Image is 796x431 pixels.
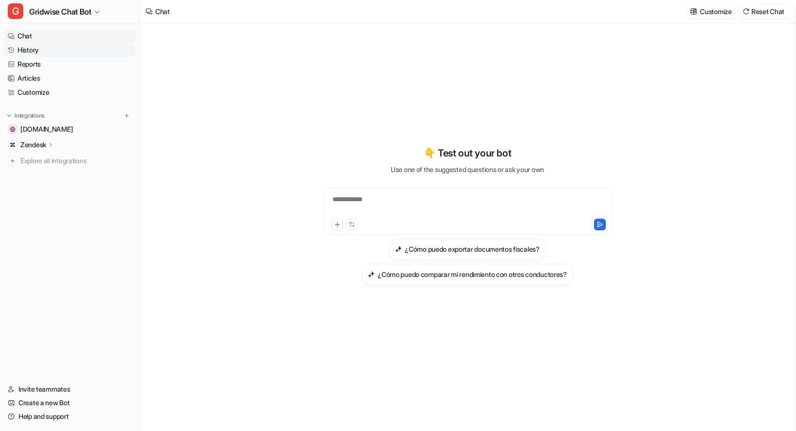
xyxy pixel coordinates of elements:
[4,29,135,43] a: Chat
[10,126,16,132] img: gridwise.io
[389,239,546,260] button: ¿Cómo puedo exportar documentos fiscales?¿Cómo puedo exportar documentos fiscales?
[4,86,135,99] a: Customize
[4,43,135,57] a: History
[740,4,788,18] button: Reset Chat
[20,140,46,150] p: Zendesk
[123,112,130,119] img: menu_add.svg
[391,164,544,174] p: Use one of the suggested questions or ask your own
[29,5,91,18] span: Gridwise Chat Bot
[362,264,573,285] button: ¿Cómo puedo comparar mi rendimiento con otros conductores?¿Cómo puedo comparar mi rendimiento con...
[690,8,697,15] img: customize
[368,271,375,278] img: ¿Cómo puedo comparar mi rendimiento con otros conductores?
[155,6,170,17] div: Chat
[4,122,135,136] a: gridwise.io[DOMAIN_NAME]
[8,156,17,166] img: explore all integrations
[8,3,23,19] span: G
[20,124,73,134] span: [DOMAIN_NAME]
[10,142,16,148] img: Zendesk
[700,6,731,17] p: Customize
[15,112,45,120] p: Integrations
[4,154,135,168] a: Explore all integrations
[20,153,132,169] span: Explore all integrations
[424,146,511,160] p: 👇 Test out your bot
[378,269,567,279] h3: ¿Cómo puedo comparar mi rendimiento con otros conductores?
[395,245,402,253] img: ¿Cómo puedo exportar documentos fiscales?
[4,71,135,85] a: Articles
[4,382,135,396] a: Invite teammates
[4,111,48,121] button: Integrations
[4,396,135,410] a: Create a new Bot
[743,8,749,15] img: reset
[4,57,135,71] a: Reports
[6,112,13,119] img: expand menu
[4,410,135,423] a: Help and support
[687,4,735,18] button: Customize
[405,244,540,254] h3: ¿Cómo puedo exportar documentos fiscales?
